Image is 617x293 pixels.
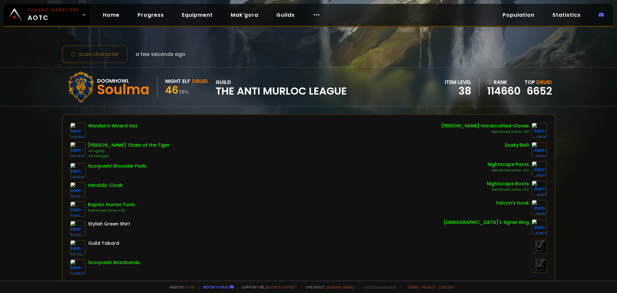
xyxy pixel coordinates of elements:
[177,8,218,22] a: Equipment
[505,142,529,149] div: Dusky Belt
[487,180,529,187] div: Nightscape Boots
[532,142,547,157] img: item-7387
[88,221,130,227] div: Stylish Green Shirt
[487,187,529,192] div: Reinforced Armor +32
[497,8,540,22] a: Population
[70,259,85,275] img: item-14654
[527,84,552,98] a: 6652
[532,219,547,234] img: item-6757
[185,285,195,289] a: a fan
[70,182,85,197] img: item-8120
[62,45,128,63] button: Scan character
[70,221,85,236] img: item-6385
[407,285,419,289] a: Terms
[70,123,85,138] img: item-14604
[192,77,208,85] div: Druid
[88,240,119,247] div: Guild Tabard
[165,83,178,97] span: 46
[487,161,529,168] div: Nightscape Pants
[28,7,79,23] span: AOTC
[266,285,298,289] a: Buy me a coffee
[4,4,90,26] a: Classic HardcoreAOTC
[532,200,547,215] img: item-7552
[88,208,135,213] div: Reinforced Armor +32
[88,149,170,154] div: +6 Agility
[547,8,586,22] a: Statistics
[532,180,547,196] img: item-8197
[422,285,435,289] a: Privacy
[166,285,195,289] span: Made by
[88,123,137,129] div: Warden's Wizard Hat
[532,161,547,177] img: item-8193
[271,8,300,22] a: Guilds
[524,78,552,86] div: Top
[70,142,85,157] img: item-12042
[179,89,189,95] small: 39 %
[532,123,547,138] img: item-9631
[226,8,264,22] a: Mak'gora
[536,78,552,86] span: Druid
[445,78,471,86] div: item level
[441,129,529,134] div: Reinforced Armor +32
[88,142,170,149] div: [PERSON_NAME] Chain of the Tiger
[216,86,347,96] span: The Anti Murloc League
[487,78,521,86] div: rank
[136,50,185,58] span: a few seconds ago
[237,285,298,289] span: Support me,
[358,285,397,289] span: v. d752d5 - production
[216,78,347,96] div: guild
[301,285,354,289] span: Checkout
[97,85,149,95] div: Soulma
[88,182,123,189] div: Heraldic Cloak
[438,285,455,289] a: Consent
[88,259,140,266] div: Scorpashi Wristbands
[97,77,149,85] div: Doomhowl
[88,163,147,169] div: Scorpashi Shoulder Pads
[445,86,471,96] div: 38
[444,219,529,226] div: [DEMOGRAPHIC_DATA]'s Signet Ring
[70,163,85,178] img: item-14660
[487,86,521,96] a: 114660
[70,240,85,255] img: item-5976
[88,201,135,208] div: Raptor Hunter Tunic
[165,77,190,85] div: Night Elf
[28,7,79,13] small: Classic Hardcore
[441,123,529,129] div: [PERSON_NAME] Handcrafted Gloves
[88,154,170,159] div: +6 Strength
[487,168,529,173] div: Reinforced Armor +32
[70,201,85,217] img: item-4119
[496,200,529,206] div: Falcon's Hook
[203,285,228,289] a: Report a bug
[98,8,125,22] a: Home
[326,285,354,289] a: [DOMAIN_NAME]
[132,8,169,22] a: Progress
